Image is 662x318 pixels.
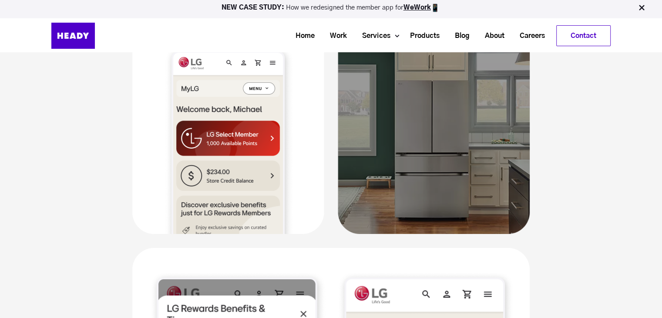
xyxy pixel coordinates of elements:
img: app emoji [431,3,440,12]
a: Contact [557,26,610,46]
div: Navigation Menu [117,25,611,46]
a: Products [399,28,444,44]
a: WeWork [403,4,431,11]
a: Blog [444,28,474,44]
a: Careers [509,28,549,44]
a: Home [285,28,319,44]
img: Heady_Logo_Web-01 (1) [51,23,95,49]
img: Close Bar [637,3,646,12]
a: Work [319,28,351,44]
a: About [474,28,509,44]
p: How we redesigned the member app for [4,3,658,12]
img: Card (1) [338,21,530,234]
strong: NEW CASE STUDY: [222,4,286,11]
a: Services [351,28,395,44]
img: Group 40498 [132,21,324,234]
